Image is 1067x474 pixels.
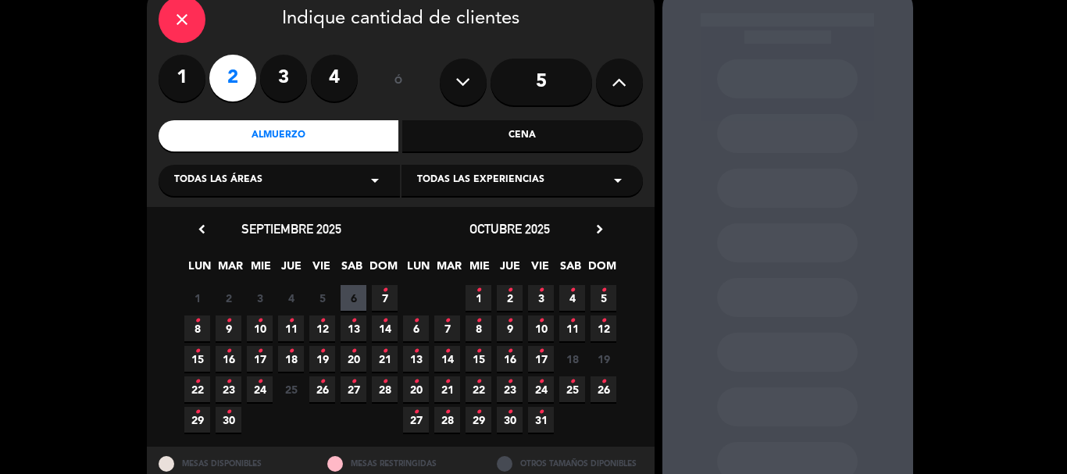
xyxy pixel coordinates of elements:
[507,369,512,394] i: •
[591,346,616,372] span: 19
[507,278,512,303] i: •
[184,346,210,372] span: 15
[507,339,512,364] i: •
[184,407,210,433] span: 29
[588,257,614,283] span: DOM
[341,376,366,402] span: 27
[413,369,419,394] i: •
[469,221,550,237] span: octubre 2025
[351,369,356,394] i: •
[507,308,512,333] i: •
[351,339,356,364] i: •
[184,285,210,311] span: 1
[476,339,481,364] i: •
[403,315,429,341] span: 6
[434,315,460,341] span: 7
[403,376,429,402] span: 20
[569,308,575,333] i: •
[402,120,643,151] div: Cena
[288,339,294,364] i: •
[528,376,554,402] span: 24
[569,278,575,303] i: •
[373,55,424,109] div: ó
[476,308,481,333] i: •
[382,339,387,364] i: •
[413,339,419,364] i: •
[528,346,554,372] span: 17
[226,369,231,394] i: •
[309,346,335,372] span: 19
[278,315,304,341] span: 11
[194,308,200,333] i: •
[528,407,554,433] span: 31
[372,346,398,372] span: 21
[194,221,210,237] i: chevron_left
[341,346,366,372] span: 20
[216,285,241,311] span: 2
[466,346,491,372] span: 15
[538,339,544,364] i: •
[417,173,544,188] span: Todas las experiencias
[247,315,273,341] span: 10
[434,346,460,372] span: 14
[288,308,294,333] i: •
[174,173,262,188] span: Todas las áreas
[405,257,431,283] span: LUN
[601,278,606,303] i: •
[444,308,450,333] i: •
[159,55,205,102] label: 1
[319,339,325,364] i: •
[591,315,616,341] span: 12
[247,285,273,311] span: 3
[497,376,523,402] span: 23
[278,285,304,311] span: 4
[309,315,335,341] span: 12
[217,257,243,283] span: MAR
[216,376,241,402] span: 23
[257,339,262,364] i: •
[216,315,241,341] span: 9
[559,376,585,402] span: 25
[226,400,231,425] i: •
[260,55,307,102] label: 3
[569,369,575,394] i: •
[309,376,335,402] span: 26
[476,400,481,425] i: •
[528,285,554,311] span: 3
[241,221,341,237] span: septiembre 2025
[538,278,544,303] i: •
[413,308,419,333] i: •
[194,400,200,425] i: •
[444,369,450,394] i: •
[311,55,358,102] label: 4
[194,369,200,394] i: •
[372,285,398,311] span: 7
[187,257,212,283] span: LUN
[226,308,231,333] i: •
[497,346,523,372] span: 16
[341,285,366,311] span: 6
[216,346,241,372] span: 16
[247,376,273,402] span: 24
[278,376,304,402] span: 25
[507,400,512,425] i: •
[278,257,304,283] span: JUE
[601,308,606,333] i: •
[173,10,191,29] i: close
[558,257,583,283] span: SAB
[466,407,491,433] span: 29
[466,285,491,311] span: 1
[559,346,585,372] span: 18
[476,369,481,394] i: •
[351,308,356,333] i: •
[559,315,585,341] span: 11
[403,346,429,372] span: 13
[159,120,399,151] div: Almuerzo
[366,171,384,190] i: arrow_drop_down
[538,308,544,333] i: •
[591,285,616,311] span: 5
[591,221,608,237] i: chevron_right
[309,285,335,311] span: 5
[247,346,273,372] span: 17
[339,257,365,283] span: SAB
